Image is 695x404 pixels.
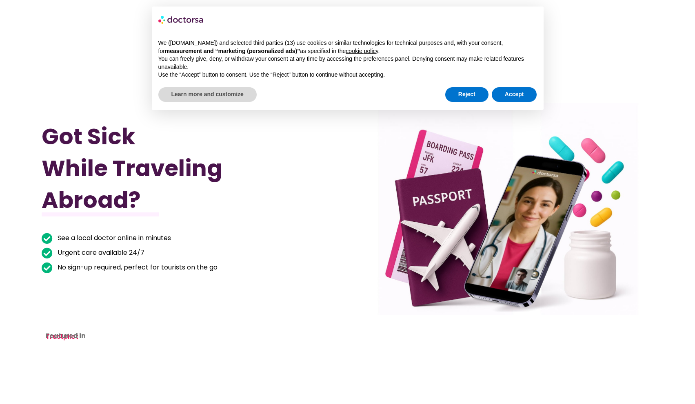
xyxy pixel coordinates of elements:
[158,71,537,79] p: Use the “Accept” button to consent. Use the “Reject” button to continue without accepting.
[492,87,537,102] button: Accept
[42,121,302,216] h1: Got Sick While Traveling Abroad?
[158,55,537,71] p: You can freely give, deny, or withdraw your consent at any time by accessing the preferences pane...
[46,331,86,340] strong: Featured in
[346,48,378,54] a: cookie policy
[445,87,488,102] button: Reject
[158,39,537,55] p: We ([DOMAIN_NAME]) and selected third parties (13) use cookies or similar technologies for techni...
[56,262,218,273] span: No sign-up required, perfect for tourists on the go
[56,232,171,244] span: See a local doctor online in minutes
[158,87,257,102] button: Learn more and customize
[56,247,144,258] span: Urgent care available 24/7
[158,13,204,26] img: logo
[165,48,300,54] strong: measurement and “marketing (personalized ads)”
